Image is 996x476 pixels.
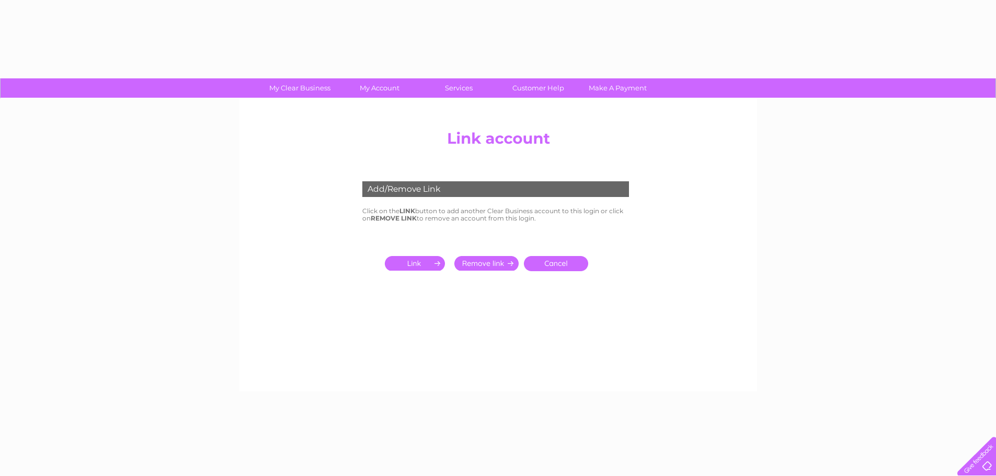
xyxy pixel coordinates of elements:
[371,214,417,222] b: REMOVE LINK
[362,181,629,197] div: Add/Remove Link
[524,256,588,271] a: Cancel
[495,78,581,98] a: Customer Help
[575,78,661,98] a: Make A Payment
[454,256,519,271] input: Submit
[416,78,502,98] a: Services
[360,205,637,225] td: Click on the button to add another Clear Business account to this login or click on to remove an ...
[399,207,415,215] b: LINK
[336,78,422,98] a: My Account
[257,78,343,98] a: My Clear Business
[385,256,449,271] input: Submit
